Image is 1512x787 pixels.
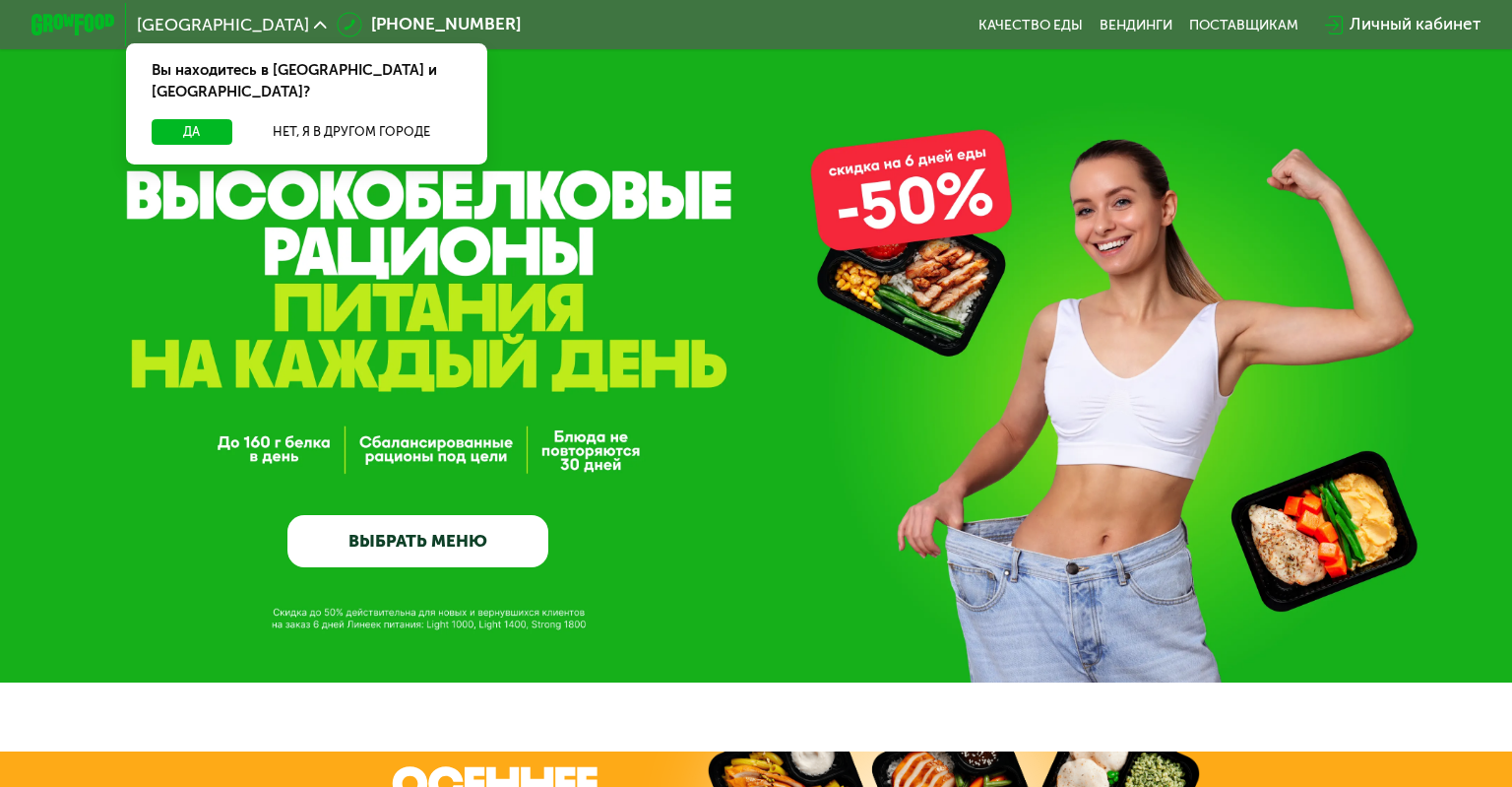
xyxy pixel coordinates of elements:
button: Да [152,119,232,145]
span: [GEOGRAPHIC_DATA] [137,17,309,33]
a: Вендинги [1100,17,1172,33]
a: ВЫБРАТЬ МЕНЮ [287,515,549,567]
button: Нет, я в другом городе [240,119,462,145]
div: Вы находитесь в [GEOGRAPHIC_DATA] и [GEOGRAPHIC_DATA]? [126,43,487,119]
div: поставщикам [1189,17,1298,33]
a: Качество еды [978,17,1083,33]
div: Личный кабинет [1350,12,1480,37]
a: [PHONE_NUMBER] [337,12,520,37]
